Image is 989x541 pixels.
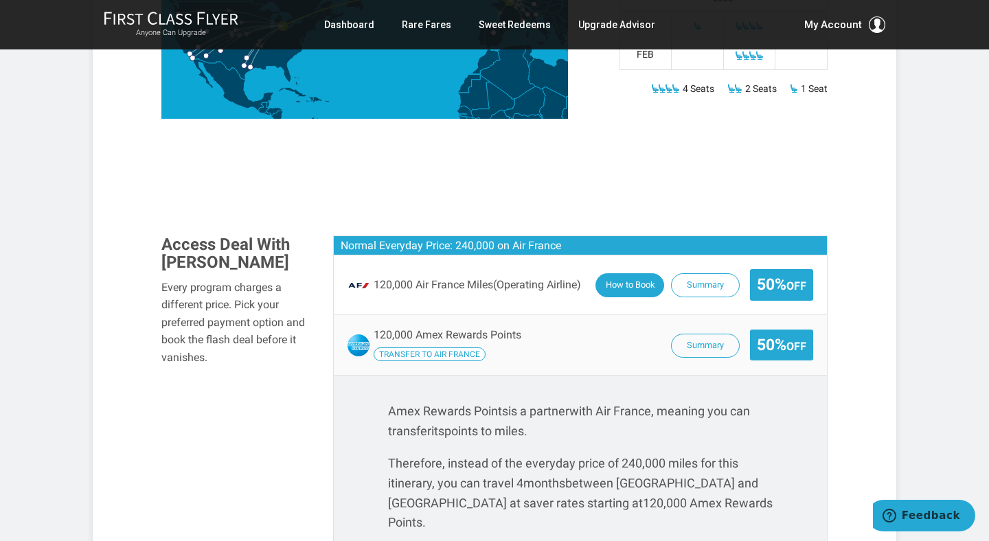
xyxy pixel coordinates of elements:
[786,340,806,353] small: Off
[873,500,975,534] iframe: Opens a widget where you can find more information
[671,273,740,297] button: Summary
[402,12,451,37] a: Rare Fares
[458,74,480,93] path: Western Sahara
[218,47,229,53] g: Albuquerque
[104,28,238,38] small: Anyone Can Upgrade
[471,82,514,123] path: Mali
[312,96,322,102] path: Dominican Republic
[757,276,806,293] span: 50%
[457,106,473,117] path: Senegal
[259,102,269,113] path: Guatemala
[508,404,569,418] span: is a partner
[190,55,201,60] g: San Diego
[786,279,806,292] small: Off
[325,100,329,102] path: Puerto Rico
[493,278,581,291] span: (Operating Airline)
[248,64,260,69] g: Houston
[804,16,862,33] span: My Account
[489,110,510,125] path: Burkina Faso
[539,87,567,130] path: Chad
[388,402,773,441] p: Amex Rewards Points with Air France, meaning you can transfer points to miles.
[278,87,307,97] path: Cuba
[801,80,828,97] span: 1 Seat
[619,40,672,69] td: Feb
[458,75,490,111] path: Mauritania
[745,80,777,97] span: 2 Seats
[244,55,255,60] g: Dallas
[266,107,283,115] path: Honduras
[161,279,312,367] div: Every program charges a different price. Pick your preferred payment option and book the flash de...
[388,454,773,533] p: Therefore, instead of the everyday price of 240,000 miles for this itinerary, you can travel 4 be...
[241,62,253,68] g: Austin
[374,347,486,361] span: Transfer your Amex Rewards Points to Air France
[479,12,551,37] a: Sweet Redeems
[757,336,806,354] span: 50%
[480,45,535,99] path: Algeria
[523,44,534,67] path: Tunisia
[192,58,273,111] path: Mexico
[804,16,885,33] button: My Account
[104,11,238,38] a: First Class FlyerAnyone Can Upgrade
[187,51,198,56] g: Los Angeles
[468,49,500,74] path: Morocco
[271,110,282,122] path: Nicaragua
[528,57,570,97] path: Libya
[374,328,521,341] span: 120,000 Amex Rewards Points
[595,273,664,297] button: How to Book
[266,100,269,107] path: Belize
[459,116,467,120] path: Guinea-Bissau
[374,279,581,291] span: 120,000 Air France Miles
[523,476,565,490] span: months
[324,12,374,37] a: Dashboard
[295,100,301,102] path: Jamaica
[671,334,740,358] button: Summary
[334,236,827,256] h3: Normal Everyday Price: 240,000 on Air France
[504,87,545,119] path: Niger
[431,424,444,438] span: its
[264,111,271,115] path: El Salvador
[683,80,714,97] span: 4 Seats
[306,96,313,102] path: Haiti
[459,113,467,115] path: Gambia
[203,53,215,58] g: Phoenix
[161,235,312,272] h3: Access Deal With [PERSON_NAME]
[578,12,655,37] a: Upgrade Advisor
[104,11,238,25] img: First Class Flyer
